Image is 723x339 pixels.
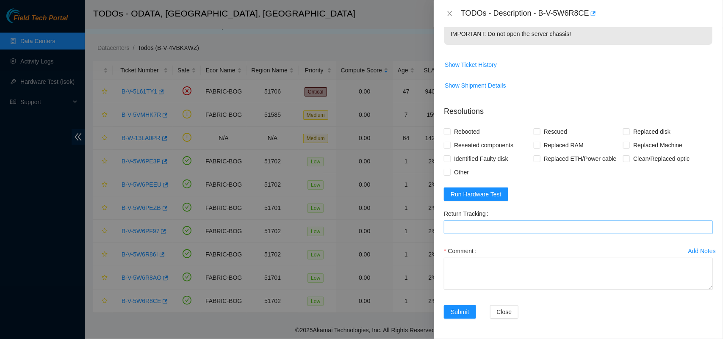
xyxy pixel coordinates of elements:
button: Add Notes [688,244,716,258]
span: Rescued [540,125,571,138]
span: Close [497,307,512,317]
button: Submit [444,305,476,319]
span: Run Hardware Test [451,190,501,199]
span: Reseated components [451,138,517,152]
span: Show Shipment Details [445,81,506,90]
label: Return Tracking [444,207,492,220]
span: Replaced RAM [540,138,587,152]
button: Run Hardware Test [444,187,508,201]
button: Close [444,10,456,18]
span: Replaced disk [630,125,674,138]
div: Add Notes [688,248,716,254]
span: Identified Faulty disk [451,152,512,165]
button: Close [490,305,519,319]
div: TODOs - Description - B-V-5W6R8CE [461,7,713,20]
span: close [446,10,453,17]
span: Replaced ETH/Power cable [540,152,620,165]
p: Resolutions [444,99,713,117]
span: Other [451,165,472,179]
label: Comment [444,244,479,258]
span: Show Ticket History [445,60,497,69]
button: Show Ticket History [444,58,497,72]
span: Clean/Replaced optic [630,152,693,165]
textarea: Comment [444,258,713,290]
input: Return Tracking [444,220,713,234]
span: Submit [451,307,469,317]
button: Show Shipment Details [444,79,507,92]
span: Replaced Machine [630,138,686,152]
span: Rebooted [451,125,483,138]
